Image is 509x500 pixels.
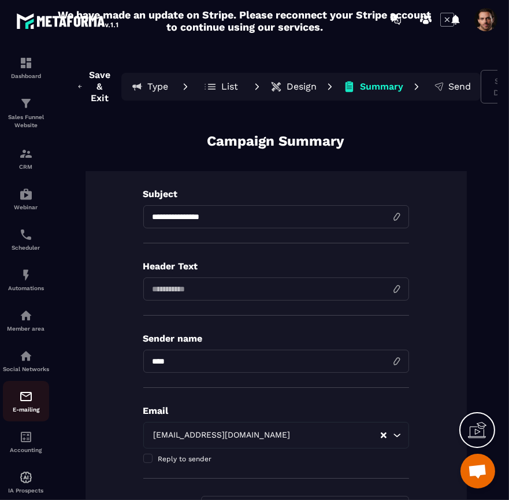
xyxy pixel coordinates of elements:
img: accountant [19,430,33,444]
img: logo [16,10,120,31]
button: Send [426,75,478,98]
img: formation [19,56,33,70]
a: automationsautomationsAutomations [3,260,49,300]
a: accountantaccountantAccounting [3,421,49,462]
img: social-network [19,349,33,363]
p: Accounting [3,447,49,453]
button: Type [124,75,176,98]
a: automationsautomationsWebinar [3,179,49,219]
p: Webinar [3,204,49,210]
a: formationformationSales Funnel Website [3,88,49,138]
h2: We have made an update on Stripe. Please reconnect your Stripe account to continue using our serv... [55,9,434,33]
img: automations [19,471,33,484]
a: social-networksocial-networkSocial Networks [3,340,49,381]
div: Search for option [143,422,409,449]
p: Campaign Summary [207,132,345,151]
a: automationsautomationsMember area [3,300,49,340]
img: scheduler [19,228,33,242]
img: formation [19,97,33,110]
button: Clear Selected [381,431,387,440]
p: Design [287,81,317,92]
p: CRM [3,164,49,170]
p: Member area [3,325,49,332]
p: Summary [360,81,403,92]
p: Header Text [143,261,409,272]
span: Reply to sender [158,455,212,463]
span: [EMAIL_ADDRESS][DOMAIN_NAME] [151,429,293,442]
p: Scheduler [3,245,49,251]
p: Send [449,81,471,92]
p: Email [143,405,409,416]
p: E-mailing [3,406,49,413]
p: Dashboard [3,73,49,79]
span: Save & Exit [86,69,113,104]
a: formationformationCRM [3,138,49,179]
p: Type [148,81,169,92]
p: Automations [3,285,49,291]
p: List [221,81,238,92]
img: email [19,390,33,403]
p: Sender name [143,333,409,344]
button: List [195,75,247,98]
img: formation [19,147,33,161]
button: Design [267,75,320,98]
a: emailemailE-mailing [3,381,49,421]
a: formationformationDashboard [3,47,49,88]
img: automations [19,268,33,282]
p: Social Networks [3,366,49,372]
input: Search for option [293,429,380,442]
p: Subject [143,188,409,199]
button: Save & Exit [69,65,121,109]
img: automations [19,187,33,201]
p: Sales Funnel Website [3,113,49,129]
button: Summary [340,75,407,98]
img: automations [19,309,33,323]
div: Open chat [460,454,495,488]
a: schedulerschedulerScheduler [3,219,49,260]
p: IA Prospects [3,487,49,494]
